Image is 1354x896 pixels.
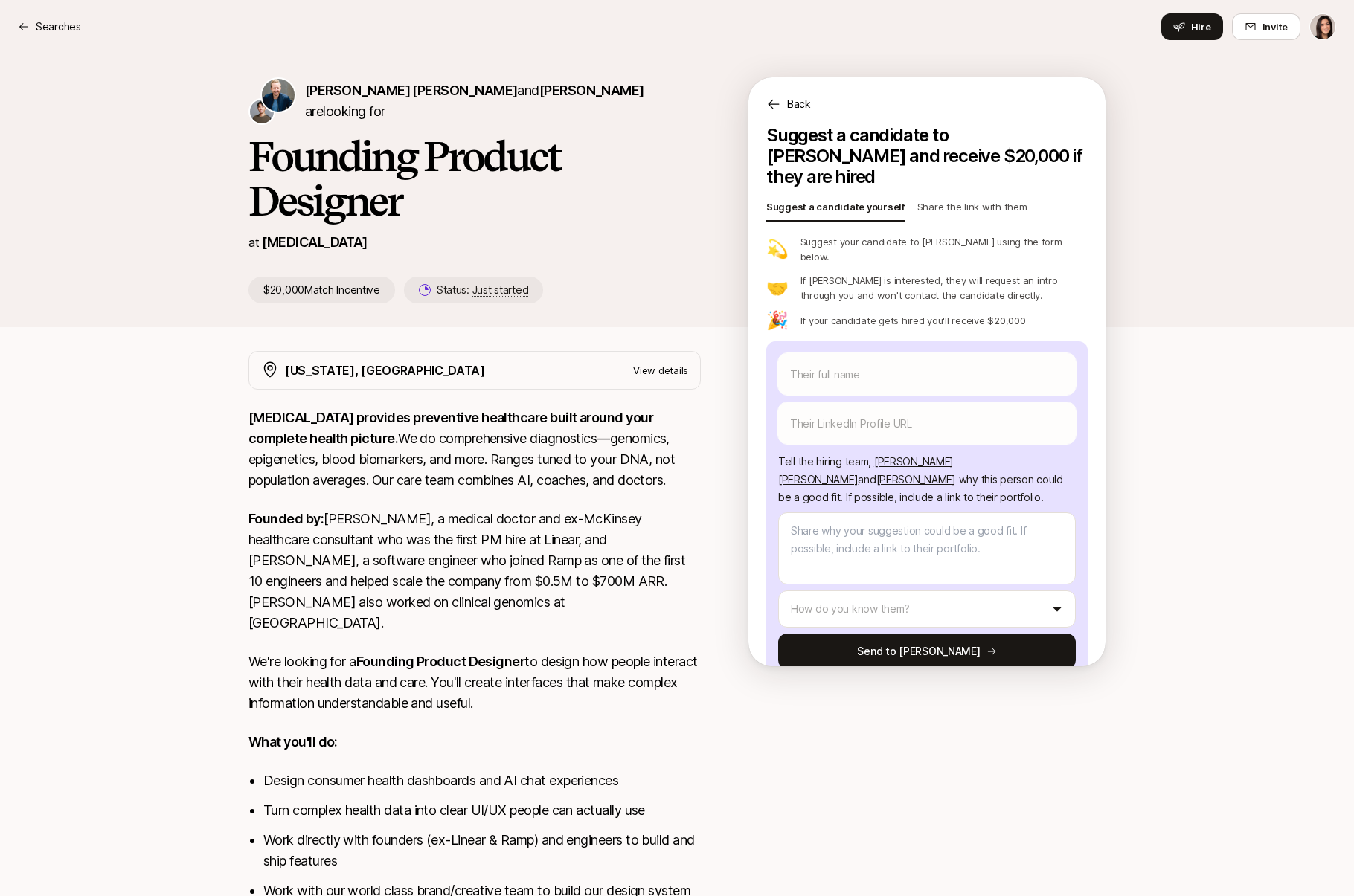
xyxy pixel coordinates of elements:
img: Eleanor Morgan [1310,14,1335,39]
p: We do comprehensive diagnostics—genomics, epigenetics, blood biomarkers, and more. Ranges tuned t... [248,407,701,491]
button: Invite [1232,13,1300,40]
button: Send to [PERSON_NAME] [778,634,1076,669]
span: [PERSON_NAME] [539,83,644,98]
p: Searches [36,18,81,36]
span: [PERSON_NAME] [PERSON_NAME] [305,83,517,98]
p: are looking for [305,80,701,122]
button: Eleanor Morgan [1309,13,1336,40]
p: [US_STATE], [GEOGRAPHIC_DATA] [285,361,485,380]
p: [PERSON_NAME], a medical doctor and ex-McKinsey healthcare consultant who was the first PM hire a... [248,509,701,634]
p: 🤝 [766,279,789,297]
button: Hire [1161,13,1223,40]
p: [MEDICAL_DATA] [262,232,367,253]
span: Hire [1191,19,1211,34]
span: and [858,473,956,486]
p: 🎉 [766,312,789,329]
p: If your candidate gets hired you'll receive $20,000 [800,313,1026,328]
span: [PERSON_NAME] [876,473,956,486]
strong: Founding Product Designer [356,654,525,669]
p: Share the link with them [917,199,1027,220]
p: Suggest your candidate to [PERSON_NAME] using the form below. [800,234,1088,264]
p: at [248,233,259,252]
span: and [517,83,644,98]
span: Just started [472,283,529,297]
span: Invite [1262,19,1288,34]
p: Tell the hiring team, why this person could be a good fit . If possible, include a link to their ... [778,453,1076,506]
p: Back [787,95,811,113]
p: Status: [437,281,528,299]
p: We're looking for a to design how people interact with their health data and care. You'll create ... [248,651,701,714]
p: $20,000 Match Incentive [248,277,395,303]
strong: [MEDICAL_DATA] provides preventive healthcare built around your complete health picture. [248,410,655,446]
strong: What you'll do: [248,734,338,750]
p: If [PERSON_NAME] is interested, they will request an intro through you and won't contact the cand... [800,273,1088,303]
p: View details [633,363,688,378]
li: Work directly with founders (ex-Linear & Ramp) and engineers to build and ship features [263,830,701,871]
p: Suggest a candidate yourself [766,199,905,220]
li: Design consumer health dashboards and AI chat experiences [263,770,701,791]
img: David Deng [250,100,274,123]
img: Sagan Schultz [262,79,295,112]
strong: Founded by: [248,511,324,526]
h1: Founding Product Designer [248,134,701,223]
p: 💫 [766,240,789,258]
p: Suggest a candidate to [PERSON_NAME] and receive $20,000 if they are hired [766,125,1088,187]
li: Turn complex health data into clear UI/UX people can actually use [263,800,701,821]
